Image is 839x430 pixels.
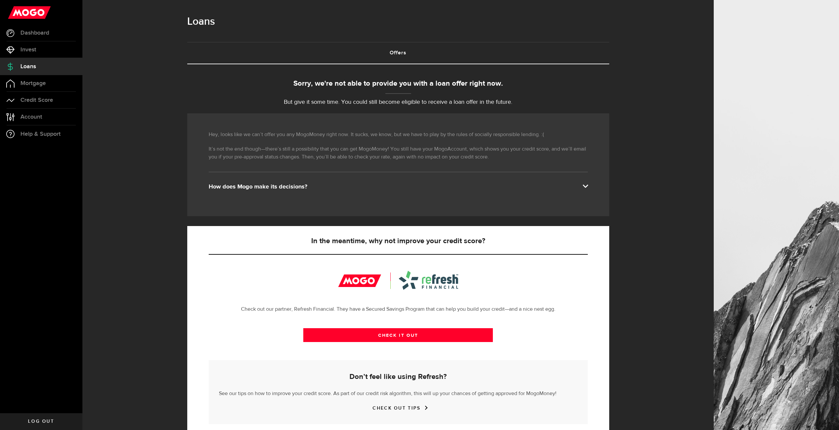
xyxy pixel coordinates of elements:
a: CHECK OUT TIPS [373,405,423,411]
h1: Loans [187,13,609,30]
span: Log out [28,419,54,424]
span: Loans [20,64,36,70]
span: Credit Score [20,97,53,103]
div: Sorry, we're not able to provide you with a loan offer right now. [187,78,609,89]
iframe: LiveChat chat widget [811,402,839,430]
a: Offers [187,43,609,64]
p: Check out our partner, Refresh Financial. They have a Secured Savings Program that can help you b... [209,305,588,313]
span: Mortgage [20,80,46,86]
h5: Don’t feel like using Refresh? [219,373,578,381]
p: It’s not the end though—there’s still a possibility that you can get MogoMoney! You still have yo... [209,145,588,161]
p: But give it some time. You could still become eligible to receive a loan offer in the future. [187,98,609,107]
p: Hey, looks like we can’t offer you any MogoMoney right now. It sucks, we know, but we have to pla... [209,131,588,139]
h5: In the meantime, why not improve your credit score? [209,237,588,245]
span: Account [20,114,42,120]
span: Dashboard [20,30,49,36]
a: CHECK IT OUT [303,328,493,342]
div: How does Mogo make its decisions? [209,183,588,191]
span: Invest [20,47,36,53]
ul: Tabs Navigation [187,42,609,64]
span: Help & Support [20,131,61,137]
p: See our tips on how to improve your credit score. As part of our credit risk algorithm, this will... [219,388,578,398]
